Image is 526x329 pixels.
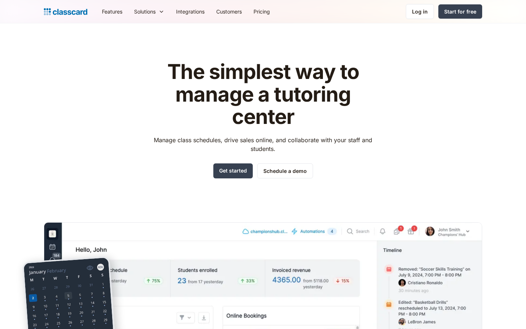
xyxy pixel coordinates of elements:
a: Integrations [170,3,210,20]
a: Schedule a demo [257,163,313,178]
a: Start for free [438,4,482,19]
a: Features [96,3,128,20]
div: Log in [412,8,428,15]
p: Manage class schedules, drive sales online, and collaborate with your staff and students. [147,136,379,153]
div: Solutions [134,8,156,15]
a: Logo [44,7,87,17]
div: Solutions [128,3,170,20]
a: Customers [210,3,248,20]
h1: The simplest way to manage a tutoring center [147,61,379,128]
a: Log in [406,4,434,19]
div: Start for free [444,8,476,15]
a: Get started [213,163,253,178]
a: Pricing [248,3,276,20]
